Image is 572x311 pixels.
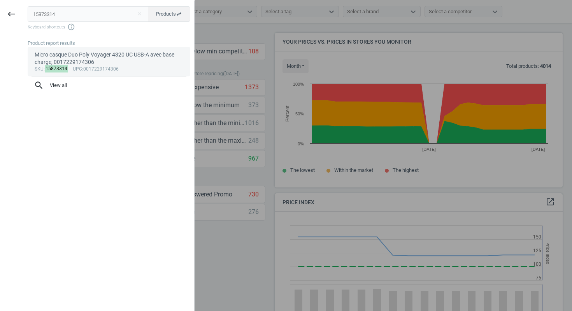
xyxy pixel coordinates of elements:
button: keyboard_backspace [2,5,20,23]
span: Products [156,11,182,18]
span: Keyboard shortcuts [28,23,190,31]
mark: 15873314 [45,65,68,72]
i: keyboard_backspace [7,9,16,19]
i: swap_horiz [176,11,182,17]
button: Productsswap_horiz [148,6,190,22]
input: Enter the SKU or product name [28,6,149,22]
button: searchView all [28,77,190,94]
div: Micro casque Duo Poly Voyager 4320 UC USB-A avec base charge, 0017229174306 [35,51,184,66]
span: sku [35,66,44,72]
span: View all [34,80,184,90]
div: Product report results [28,40,194,47]
i: search [34,80,44,90]
i: info_outline [67,23,75,31]
span: upc [73,66,82,72]
div: : :0017229174306 [35,66,184,72]
button: Close [133,11,145,18]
